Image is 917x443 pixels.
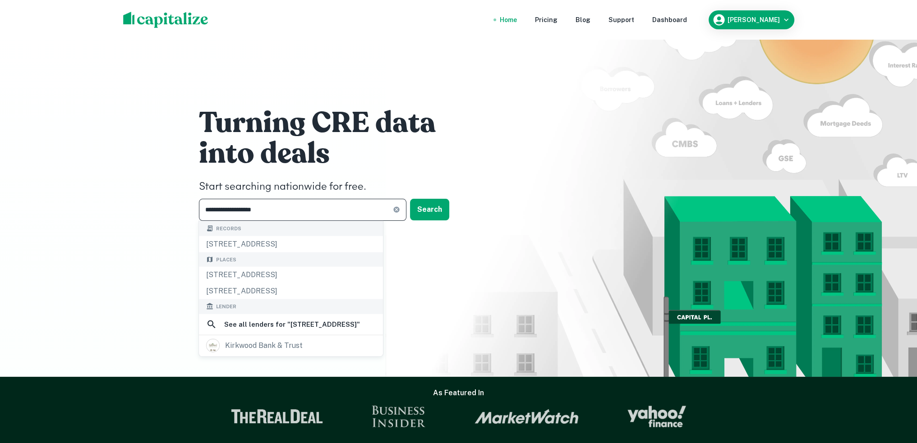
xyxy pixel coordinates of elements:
a: Support [608,15,634,25]
div: [STREET_ADDRESS] [199,267,383,283]
a: Home [500,15,517,25]
span: Places [216,256,236,263]
iframe: Chat Widget [872,371,917,414]
button: [PERSON_NAME] [709,10,794,29]
h6: See all lenders for " [STREET_ADDRESS] " [224,319,360,330]
img: Business Insider [372,406,426,427]
div: [STREET_ADDRESS] [199,283,383,299]
div: kirkwood bank & trust [225,338,303,352]
h6: As Featured In [433,388,484,398]
a: Blog [576,15,590,25]
button: Search [410,199,449,220]
span: Records [216,225,241,232]
a: Pricing [535,15,558,25]
span: Lender [216,303,236,311]
h4: Start searching nationwide for free. [199,179,470,195]
h1: Turning CRE data [199,105,470,141]
img: capitalize-logo.png [123,12,208,28]
a: Dashboard [652,15,687,25]
div: [STREET_ADDRESS] [199,236,383,252]
img: Yahoo Finance [627,406,686,427]
h1: into deals [199,136,470,172]
img: Market Watch [475,409,579,424]
img: picture [207,339,219,352]
a: kirkwood bank & trust [199,336,383,355]
h6: [PERSON_NAME] [728,17,780,23]
img: The Real Deal [231,409,323,424]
